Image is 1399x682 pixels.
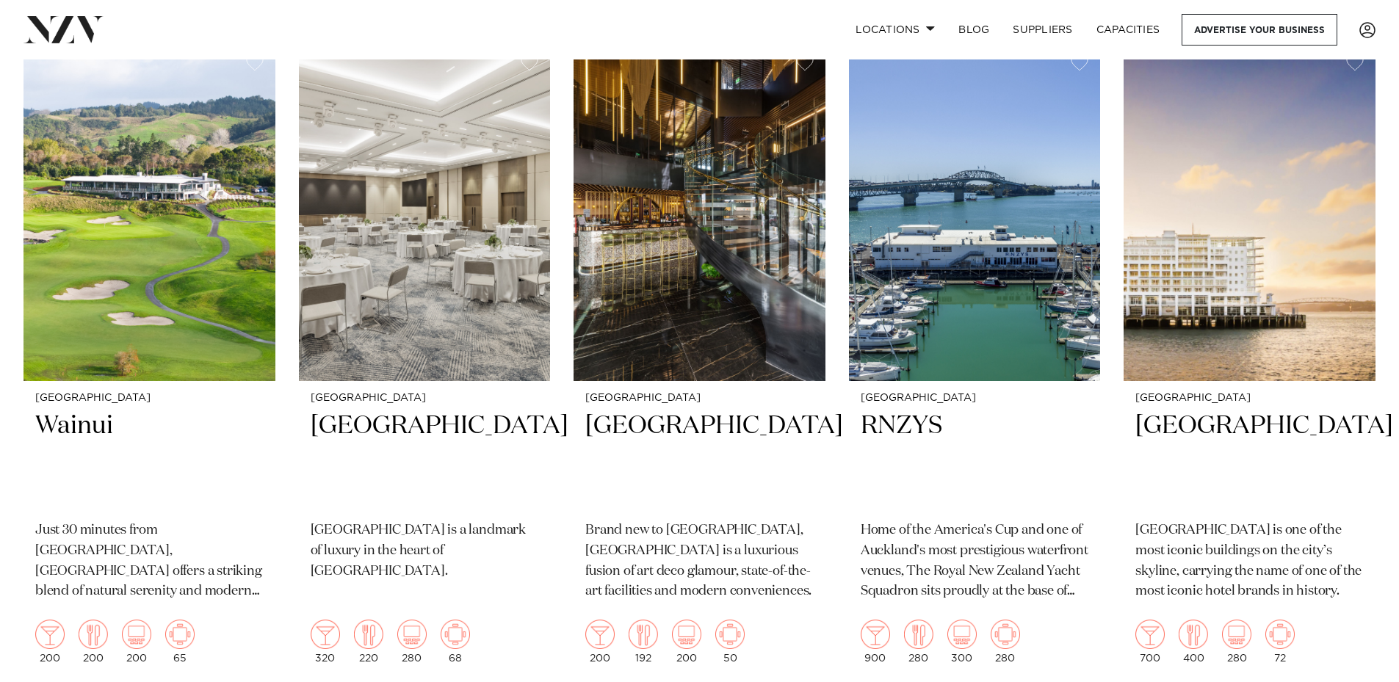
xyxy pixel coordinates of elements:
[715,620,745,664] div: 50
[311,393,539,404] small: [GEOGRAPHIC_DATA]
[1182,14,1337,46] a: Advertise your business
[904,620,933,649] img: dining.png
[24,16,104,43] img: nzv-logo.png
[1001,14,1084,46] a: SUPPLIERS
[585,410,814,509] h2: [GEOGRAPHIC_DATA]
[397,620,427,664] div: 280
[672,620,701,649] img: theatre.png
[1135,520,1364,603] p: [GEOGRAPHIC_DATA] is one of the most iconic buildings on the city’s skyline, carrying the name of...
[79,620,108,664] div: 200
[991,620,1020,649] img: meeting.png
[629,620,658,664] div: 192
[299,43,551,675] a: [GEOGRAPHIC_DATA] [GEOGRAPHIC_DATA] [GEOGRAPHIC_DATA] is a landmark of luxury in the heart of [GE...
[1085,14,1172,46] a: Capacities
[715,620,745,649] img: meeting.png
[1179,620,1208,649] img: dining.png
[861,410,1089,509] h2: RNZYS
[947,620,977,664] div: 300
[1265,620,1295,664] div: 72
[1135,410,1364,509] h2: [GEOGRAPHIC_DATA]
[672,620,701,664] div: 200
[122,620,151,649] img: theatre.png
[35,620,65,649] img: cocktail.png
[904,620,933,664] div: 280
[861,393,1089,404] small: [GEOGRAPHIC_DATA]
[35,620,65,664] div: 200
[354,620,383,664] div: 220
[441,620,470,649] img: meeting.png
[585,620,615,664] div: 200
[1135,393,1364,404] small: [GEOGRAPHIC_DATA]
[585,520,814,603] p: Brand new to [GEOGRAPHIC_DATA], [GEOGRAPHIC_DATA] is a luxurious fusion of art deco glamour, stat...
[441,620,470,664] div: 68
[1124,43,1375,675] a: [GEOGRAPHIC_DATA] [GEOGRAPHIC_DATA] [GEOGRAPHIC_DATA] is one of the most iconic buildings on the ...
[585,393,814,404] small: [GEOGRAPHIC_DATA]
[585,620,615,649] img: cocktail.png
[122,620,151,664] div: 200
[35,410,264,509] h2: Wainui
[947,14,1001,46] a: BLOG
[844,14,947,46] a: Locations
[1179,620,1208,664] div: 400
[311,410,539,509] h2: [GEOGRAPHIC_DATA]
[354,620,383,649] img: dining.png
[35,393,264,404] small: [GEOGRAPHIC_DATA]
[35,520,264,603] p: Just 30 minutes from [GEOGRAPHIC_DATA], [GEOGRAPHIC_DATA] offers a striking blend of natural sere...
[165,620,195,664] div: 65
[79,620,108,649] img: dining.png
[397,620,427,649] img: theatre.png
[1222,620,1251,664] div: 280
[1135,620,1165,664] div: 700
[861,520,1089,603] p: Home of the America's Cup and one of Auckland's most prestigious waterfront venues, The Royal New...
[861,620,890,649] img: cocktail.png
[1222,620,1251,649] img: theatre.png
[861,620,890,664] div: 900
[311,520,539,582] p: [GEOGRAPHIC_DATA] is a landmark of luxury in the heart of [GEOGRAPHIC_DATA].
[629,620,658,649] img: dining.png
[311,620,340,649] img: cocktail.png
[165,620,195,649] img: meeting.png
[1135,620,1165,649] img: cocktail.png
[24,43,275,675] a: [GEOGRAPHIC_DATA] Wainui Just 30 minutes from [GEOGRAPHIC_DATA], [GEOGRAPHIC_DATA] offers a strik...
[849,43,1101,675] a: [GEOGRAPHIC_DATA] RNZYS Home of the America's Cup and one of Auckland's most prestigious waterfro...
[947,620,977,649] img: theatre.png
[574,43,825,675] a: [GEOGRAPHIC_DATA] [GEOGRAPHIC_DATA] Brand new to [GEOGRAPHIC_DATA], [GEOGRAPHIC_DATA] is a luxuri...
[1265,620,1295,649] img: meeting.png
[311,620,340,664] div: 320
[991,620,1020,664] div: 280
